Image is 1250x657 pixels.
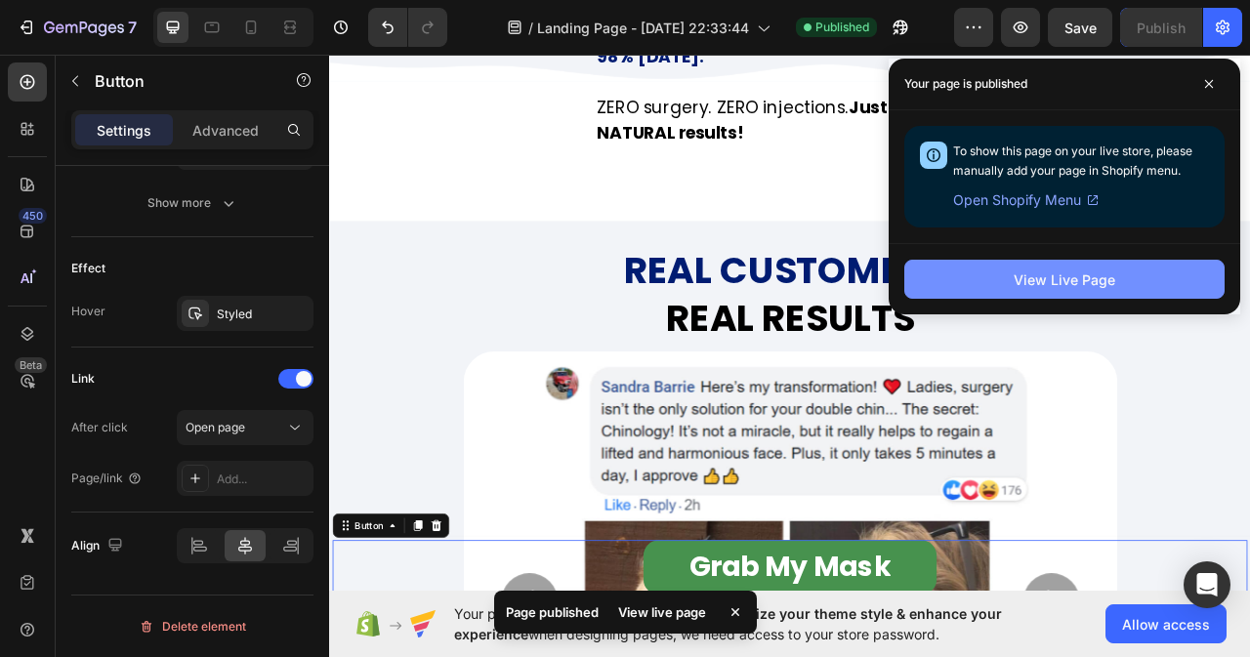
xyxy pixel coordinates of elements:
span: Save [1064,20,1097,36]
div: Undo/Redo [368,8,447,47]
p: Button [95,69,261,93]
button: Delete element [71,611,313,642]
p: Settings [97,120,151,141]
button: Publish [1120,8,1202,47]
span: Your page is password protected. To when designing pages, we need access to your store password. [454,603,1078,644]
strong: Just 100% NATURAL results! [340,61,771,123]
div: Page/link [71,470,143,487]
span: ZERO surgery. ZERO injections. [340,61,771,123]
button: 7 [8,8,146,47]
div: Link [71,370,95,388]
div: Effect [71,260,105,277]
p: Page published [506,602,599,622]
div: Beta [15,357,47,373]
span: Landing Page - [DATE] 22:33:44 [537,18,749,38]
div: 450 [19,208,47,224]
span: Open page [186,420,245,434]
div: Styled [217,306,309,323]
span: / [528,18,533,38]
button: Show more [71,185,313,221]
p: Your page is published [904,74,1027,94]
button: Open page [177,410,313,445]
button: View Live Page [904,260,1225,299]
div: Hover [71,303,105,320]
button: Save [1048,8,1112,47]
div: After click [71,419,128,436]
div: Button [28,599,72,617]
iframe: Design area [329,48,1250,598]
p: Advanced [192,120,259,141]
span: Allow access [1122,614,1210,635]
span: To show this page on your live store, please manually add your page in Shopify menu. [953,144,1192,178]
span: Real Results [428,311,745,377]
div: Delete element [139,615,246,638]
span: Open Shopify Menu [953,188,1081,212]
p: 7 [128,16,137,39]
div: Add... [217,471,309,488]
div: Show more [147,193,238,213]
span: Published [815,19,869,36]
div: Open Intercom Messenger [1184,561,1230,608]
div: View live page [606,598,718,626]
span: Real Customers, [374,251,799,316]
div: Align [71,533,127,559]
div: Publish [1137,18,1186,38]
div: View Live Page [1014,269,1115,290]
button: Allow access [1105,604,1227,643]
